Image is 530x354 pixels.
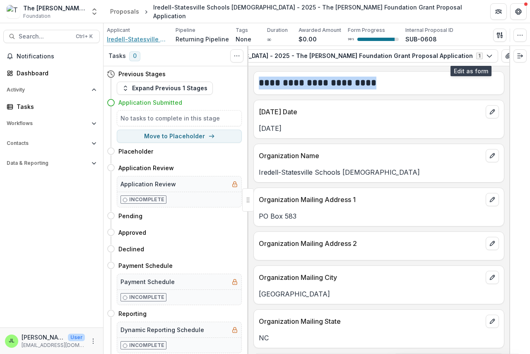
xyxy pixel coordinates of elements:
span: 0 [129,51,140,61]
p: Awarded Amount [299,26,341,34]
h5: Application Review [120,180,176,188]
span: Workflows [7,120,88,126]
a: Proposals [107,5,142,17]
h5: Payment Schedule [120,277,175,286]
button: Toggle View Cancelled Tasks [230,49,243,63]
div: Proposals [110,7,139,16]
span: Activity [7,87,88,93]
p: $0.00 [299,35,317,43]
p: Returning Pipeline [176,35,229,43]
p: [PERSON_NAME] [22,333,65,342]
div: The [PERSON_NAME] Foundation [23,4,85,12]
button: edit [486,315,499,328]
h4: Pending [118,212,142,220]
h4: Reporting [118,309,147,318]
button: Move to Placeholder [117,130,242,143]
a: Dashboard [3,66,100,80]
button: Open Workflows [3,117,100,130]
div: Dashboard [17,69,93,77]
div: Tasks [17,102,93,111]
p: NC [259,333,499,343]
button: edit [486,193,499,206]
p: Form Progress [348,26,385,34]
p: Incomplete [129,342,164,349]
p: PO Box 583 [259,211,499,221]
p: Organization Mailing Address 1 [259,195,482,205]
p: Tags [236,26,248,34]
p: Applicant [107,26,130,34]
h4: Placeholder [118,147,153,156]
p: Incomplete [129,294,164,301]
h4: Declined [118,245,144,253]
button: View Attached Files [501,49,515,63]
p: Iredell-Statesville Schools [DEMOGRAPHIC_DATA] [259,167,499,177]
nav: breadcrumb [107,1,480,22]
button: Search... [3,30,100,43]
p: SUB-0608 [405,35,437,43]
button: edit [486,149,499,162]
button: More [88,336,98,346]
p: [EMAIL_ADDRESS][DOMAIN_NAME] [22,342,85,349]
button: Open Data & Reporting [3,157,100,170]
button: Partners [490,3,507,20]
button: Notifications [3,50,100,63]
p: None [236,35,251,43]
button: Iredell-Statesville Schools [DEMOGRAPHIC_DATA] - 2025 - The [PERSON_NAME] Foundation Grant Propos... [118,49,498,63]
button: Get Help [510,3,527,20]
p: ∞ [267,35,271,43]
p: Organization Mailing City [259,272,482,282]
p: [DATE] [259,123,499,133]
p: Pipeline [176,26,195,34]
p: Organization Name [259,151,482,161]
span: Data & Reporting [7,160,88,166]
h4: Approved [118,228,146,237]
p: Internal Proposal ID [405,26,453,34]
p: [GEOGRAPHIC_DATA] [259,289,499,299]
span: Foundation [23,12,51,20]
button: edit [486,237,499,250]
button: Open entity switcher [89,3,100,20]
h5: Dynamic Reporting Schedule [120,325,204,334]
h4: Application Review [118,164,174,172]
button: Open Activity [3,83,100,96]
div: Iredell-Statesville Schools [DEMOGRAPHIC_DATA] - 2025 - The [PERSON_NAME] Foundation Grant Propos... [153,3,477,20]
p: 90 % [348,36,354,42]
p: Organization Mailing State [259,316,482,326]
div: Ctrl + K [74,32,94,41]
p: Duration [267,26,288,34]
h3: Tasks [108,53,126,60]
button: Expand right [513,49,527,63]
button: edit [486,271,499,284]
div: Joye Lane [9,338,14,344]
a: Iredell-Statesville Schools [DEMOGRAPHIC_DATA] [107,35,169,43]
h5: No tasks to complete in this stage [120,114,238,123]
button: edit [486,105,499,118]
span: Search... [19,33,71,40]
p: Organization Mailing Address 2 [259,238,482,248]
img: The Bolick Foundation [7,5,20,18]
button: Expand Previous 1 Stages [117,82,213,95]
button: Open Contacts [3,137,100,150]
h4: Previous Stages [118,70,166,78]
a: Tasks [3,100,100,113]
p: User [68,334,85,341]
h4: Payment Schedule [118,261,173,270]
p: [DATE] Date [259,107,482,117]
span: Notifications [17,53,96,60]
p: Incomplete [129,196,164,203]
h4: Application Submitted [118,98,182,107]
span: Contacts [7,140,88,146]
